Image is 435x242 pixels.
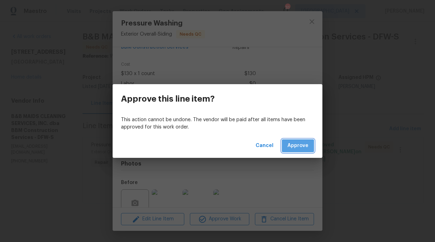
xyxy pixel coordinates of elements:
[121,116,314,131] p: This action cannot be undone. The vendor will be paid after all items have been approved for this...
[253,139,276,152] button: Cancel
[256,141,273,150] span: Cancel
[282,139,314,152] button: Approve
[287,141,308,150] span: Approve
[121,94,215,104] h3: Approve this line item?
